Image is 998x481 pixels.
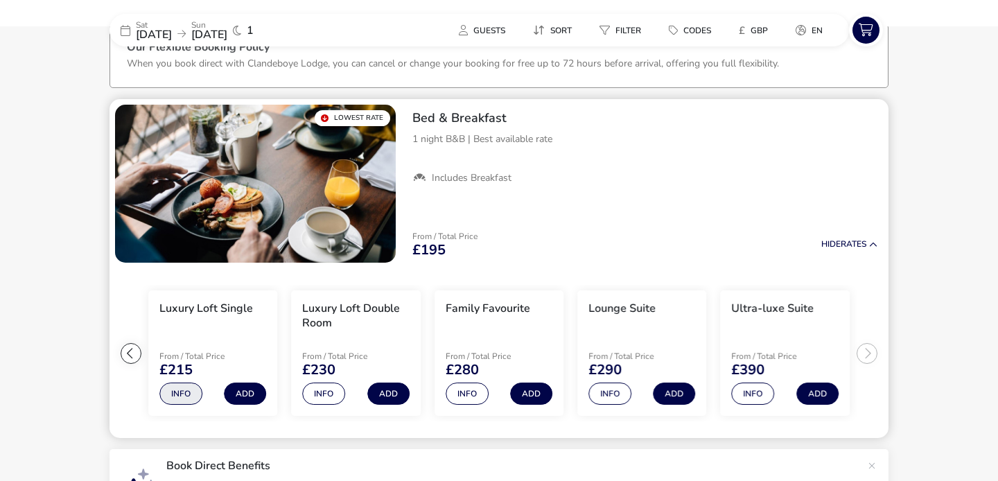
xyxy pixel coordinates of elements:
span: en [812,25,823,36]
swiper-slide: 6 / 7 [570,285,713,422]
span: £215 [159,363,193,377]
div: Bed & Breakfast1 night B&B | Best available rateIncludes Breakfast [401,99,888,196]
span: £390 [732,363,765,377]
h3: Lounge Suite [588,301,656,316]
div: Lowest Rate [315,110,390,126]
button: HideRates [821,240,877,249]
button: Add [367,383,410,405]
span: Codes [683,25,711,36]
p: From / Total Price [446,352,544,360]
button: Codes [658,20,722,40]
naf-pibe-menu-bar-item: Sort [522,20,588,40]
h2: Bed & Breakfast [412,110,877,126]
p: Book Direct Benefits [166,460,861,471]
button: Add [224,383,266,405]
p: From / Total Price [588,352,687,360]
span: Guests [473,25,505,36]
naf-pibe-menu-bar-item: en [785,20,839,40]
p: Sun [191,21,227,29]
swiper-slide: 5 / 7 [428,285,570,422]
naf-pibe-menu-bar-item: £GBP [728,20,785,40]
span: Includes Breakfast [432,172,511,184]
span: £280 [446,363,479,377]
p: From / Total Price [302,352,401,360]
h3: Luxury Loft Double Room [302,301,409,331]
p: 1 night B&B | Best available rate [412,132,877,146]
button: en [785,20,834,40]
i: £ [739,24,745,37]
h3: Luxury Loft Single [159,301,253,316]
p: Sat [136,21,172,29]
span: Filter [615,25,641,36]
naf-pibe-menu-bar-item: Filter [588,20,658,40]
p: From / Total Price [732,352,830,360]
span: 1 [247,25,254,36]
span: £195 [412,243,446,257]
button: Info [588,383,631,405]
span: £230 [302,363,335,377]
span: [DATE] [136,27,172,42]
swiper-slide: 3 / 7 [141,285,284,422]
span: Sort [550,25,572,36]
p: From / Total Price [412,232,478,240]
span: Hide [821,238,841,250]
p: From / Total Price [159,352,258,360]
swiper-slide: 1 / 1 [115,105,396,263]
button: Sort [522,20,583,40]
button: Guests [448,20,516,40]
button: Add [654,383,696,405]
div: Sat[DATE]Sun[DATE]1 [110,14,317,46]
button: Add [510,383,552,405]
span: GBP [751,25,768,36]
button: Filter [588,20,652,40]
button: Add [796,383,839,405]
button: Info [159,383,202,405]
p: When you book direct with Clandeboye Lodge, you can cancel or change your booking for free up to ... [127,57,779,70]
button: Info [732,383,775,405]
span: [DATE] [191,27,227,42]
swiper-slide: 7 / 7 [714,285,857,422]
naf-pibe-menu-bar-item: Codes [658,20,728,40]
span: £290 [588,363,622,377]
button: Info [446,383,489,405]
h3: Our Flexible Booking Policy [127,42,871,56]
button: £GBP [728,20,779,40]
button: Info [302,383,345,405]
swiper-slide: 4 / 7 [284,285,427,422]
naf-pibe-menu-bar-item: Guests [448,20,522,40]
h3: Family Favourite [446,301,530,316]
h3: Ultra-luxe Suite [732,301,814,316]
